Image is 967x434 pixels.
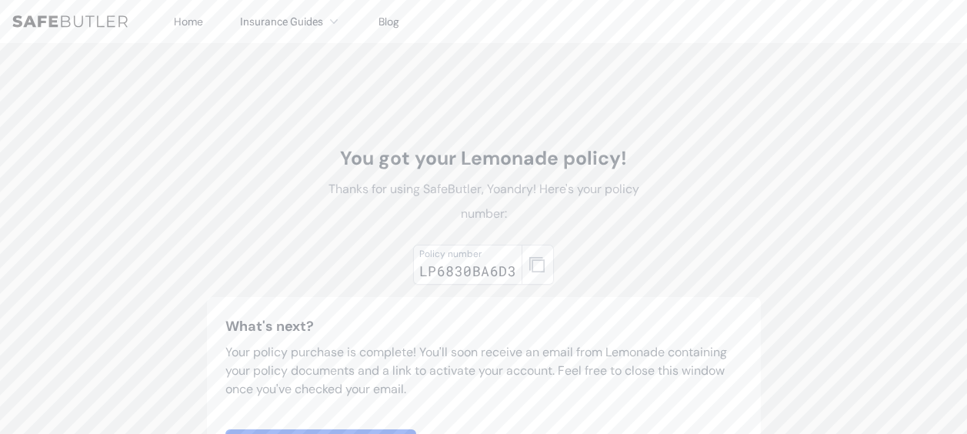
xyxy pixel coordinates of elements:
button: Insurance Guides [240,12,342,31]
a: Blog [378,15,399,28]
p: Your policy purchase is complete! You'll soon receive an email from Lemonade containing your poli... [225,343,742,399]
img: SafeButler Text Logo [12,15,128,28]
div: LP6830BA6D3 [419,260,516,282]
h1: You got your Lemonade policy! [312,146,656,171]
a: Home [174,15,203,28]
div: Policy number [419,248,516,260]
p: Thanks for using SafeButler, Yoandry! Here's your policy number: [312,177,656,226]
h3: What's next? [225,315,742,337]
